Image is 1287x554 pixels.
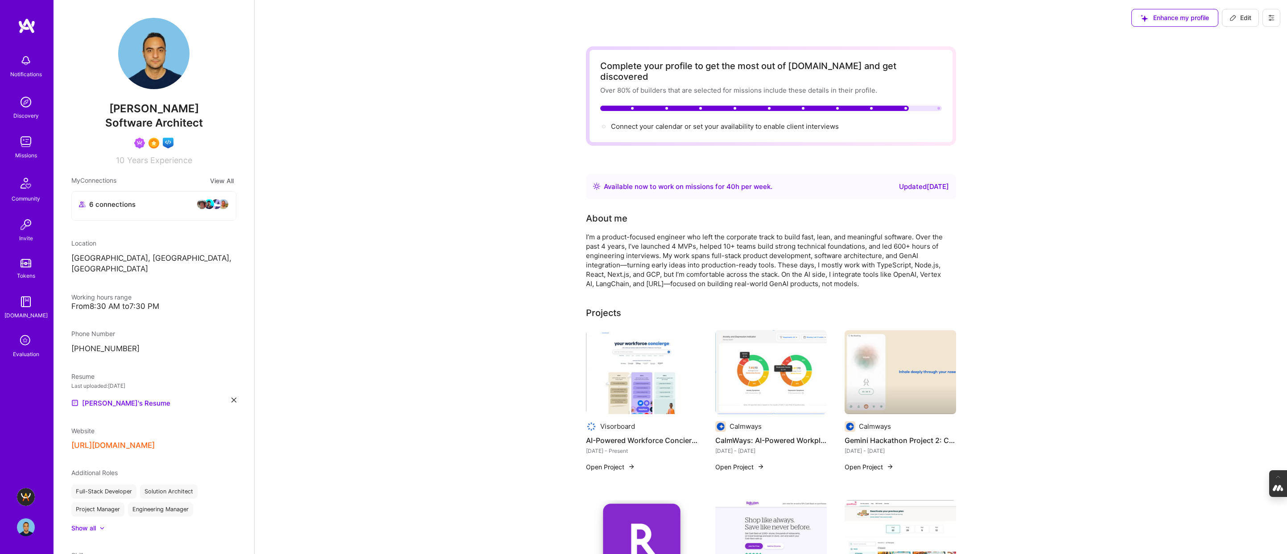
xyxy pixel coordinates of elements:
div: Calmways [730,422,762,431]
img: Company logo [715,421,726,432]
span: Software Architect [105,116,203,129]
img: Resume [71,399,78,406]
img: Invite [17,216,35,234]
div: Missions [15,151,37,160]
div: I’m a product-focused engineer who left the corporate track to build fast, lean, and meaningful s... [586,232,943,288]
img: Availability [593,183,600,190]
img: discovery [17,93,35,111]
div: Community [12,194,40,203]
img: arrow-right [757,463,764,470]
div: Updated [DATE] [899,181,949,192]
div: [DATE] - Present [586,446,697,456]
div: Engineering Manager [128,502,193,517]
img: arrow-right [887,463,894,470]
i: icon Close [231,398,236,402]
h4: Gemini Hackathon Project 2: CalmWays B2C Mental Health App [845,435,956,446]
img: A.Team - Grow A.Team's Community & Demand [17,488,35,506]
img: tokens [21,259,31,267]
button: View All [207,176,236,186]
img: Community [15,172,37,194]
i: icon SelectionTeam [17,332,34,349]
img: Company logo [845,421,855,432]
img: logo [18,18,36,34]
img: teamwork [17,133,35,151]
button: Enhance my profile [1131,9,1218,27]
span: Website [71,427,95,435]
img: guide book [17,293,35,311]
div: Evaluation [13,349,39,359]
span: 40 [726,182,735,191]
img: avatar [211,199,222,209]
span: My Connections [71,176,116,186]
div: Calmways [859,422,891,431]
div: About me [586,212,627,225]
button: 6 connectionsavataravataravataravatar [71,191,236,221]
div: Location [71,238,236,248]
span: Enhance my profile [1141,13,1209,22]
span: Phone Number [71,330,115,337]
button: Open Project [715,462,764,472]
a: [PERSON_NAME]'s Resume [71,398,170,408]
div: [DATE] - [DATE] [845,446,956,456]
img: Been on Mission [134,138,145,148]
img: avatar [218,199,229,209]
div: From 8:30 AM to 7:30 PM [71,302,236,311]
div: Over 80% of builders that are selected for missions include these details in their profile. [600,86,942,95]
img: Company logo [586,421,597,432]
img: Front-end guild [163,138,173,148]
div: Tokens [17,271,35,280]
a: User Avatar [15,518,37,536]
img: bell [17,52,35,70]
div: Solution Architect [140,484,198,499]
div: Available now to work on missions for h per week . [604,181,772,192]
img: CalmWays: AI-Powered Workplace Mental Health Platform [715,330,827,414]
h4: AI-Powered Workforce Concierge Development [586,435,697,446]
div: Full-Stack Developer [71,484,136,499]
img: User Avatar [17,518,35,536]
img: AI-Powered Workforce Concierge Development [586,330,697,414]
div: Invite [19,234,33,243]
img: Gemini Hackathon Project 2: CalmWays B2C Mental Health App [845,330,956,414]
span: Resume [71,373,95,380]
i: icon Collaborator [79,201,86,208]
span: Additional Roles [71,469,118,476]
img: arrow-right [628,463,635,470]
div: Projects [586,306,621,320]
div: Project Manager [71,502,124,517]
h4: CalmWays: AI-Powered Workplace Mental Health Platform [715,435,827,446]
div: Last uploaded: [DATE] [71,381,236,390]
span: Connect your calendar or set your availability to enable client interviews [611,122,839,131]
img: avatar [197,199,207,209]
img: SelectionTeam [148,138,159,148]
div: [DATE] - [DATE] [715,446,827,456]
img: avatar [204,199,214,209]
button: Edit [1222,9,1259,27]
div: Visorboard [600,422,635,431]
p: [PHONE_NUMBER] [71,344,236,354]
button: Open Project [845,462,894,472]
i: icon SuggestedTeams [1141,15,1148,22]
span: 10 [116,156,124,165]
span: Years Experience [127,156,192,165]
span: Edit [1229,13,1251,22]
button: [URL][DOMAIN_NAME] [71,441,155,450]
a: A.Team - Grow A.Team's Community & Demand [15,488,37,506]
img: User Avatar [118,18,190,89]
span: [PERSON_NAME] [71,102,236,115]
p: [GEOGRAPHIC_DATA], [GEOGRAPHIC_DATA], [GEOGRAPHIC_DATA] [71,253,236,275]
div: Complete your profile to get the most out of [DOMAIN_NAME] and get discovered [600,61,942,82]
div: [DOMAIN_NAME] [4,311,48,320]
div: Notifications [10,70,42,79]
div: Discovery [13,111,39,120]
span: Working hours range [71,293,132,301]
button: Open Project [586,462,635,472]
span: 6 connections [89,200,136,209]
div: Show all [71,524,96,533]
